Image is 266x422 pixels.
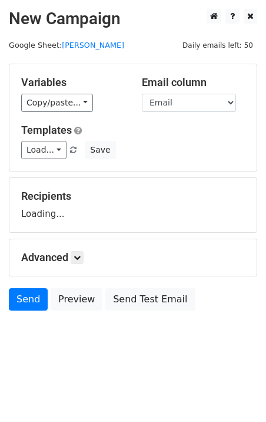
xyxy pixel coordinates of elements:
[21,141,66,159] a: Load...
[9,288,48,311] a: Send
[178,39,257,52] span: Daily emails left: 50
[21,251,245,264] h5: Advanced
[142,76,245,89] h5: Email column
[21,94,93,112] a: Copy/paste...
[85,141,115,159] button: Save
[21,190,245,203] h5: Recipients
[21,124,72,136] a: Templates
[51,288,102,311] a: Preview
[21,190,245,220] div: Loading...
[9,9,257,29] h2: New Campaign
[21,76,124,89] h5: Variables
[9,41,124,50] small: Google Sheet:
[105,288,195,311] a: Send Test Email
[178,41,257,50] a: Daily emails left: 50
[62,41,124,50] a: [PERSON_NAME]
